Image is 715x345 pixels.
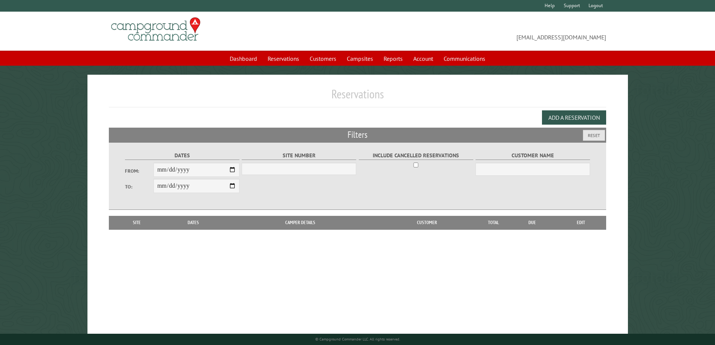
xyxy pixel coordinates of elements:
[556,216,607,229] th: Edit
[109,128,607,142] h2: Filters
[125,167,154,175] label: From:
[359,151,473,160] label: Include Cancelled Reservations
[409,51,438,66] a: Account
[509,216,556,229] th: Due
[476,151,590,160] label: Customer Name
[542,110,606,125] button: Add a Reservation
[379,51,407,66] a: Reports
[113,216,161,229] th: Site
[439,51,490,66] a: Communications
[109,15,203,44] img: Campground Commander
[583,130,605,141] button: Reset
[225,51,262,66] a: Dashboard
[125,151,239,160] label: Dates
[161,216,226,229] th: Dates
[358,21,607,42] span: [EMAIL_ADDRESS][DOMAIN_NAME]
[479,216,509,229] th: Total
[242,151,356,160] label: Site Number
[125,183,154,190] label: To:
[226,216,375,229] th: Camper Details
[375,216,479,229] th: Customer
[305,51,341,66] a: Customers
[342,51,378,66] a: Campsites
[109,87,607,107] h1: Reservations
[263,51,304,66] a: Reservations
[315,337,400,342] small: © Campground Commander LLC. All rights reserved.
